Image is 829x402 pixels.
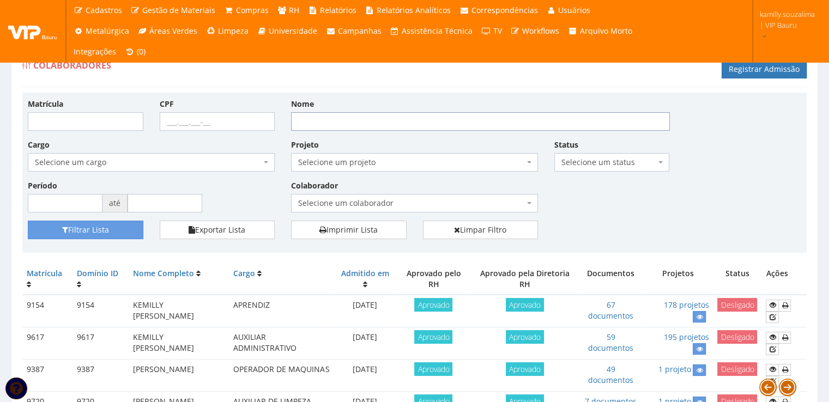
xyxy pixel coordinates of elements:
span: Usuários [558,5,590,15]
a: Limpeza [202,21,253,41]
th: Aprovado pelo RH [396,264,471,295]
a: Assistência Técnica [386,21,477,41]
label: Período [28,180,57,191]
span: Selecione um cargo [28,153,275,172]
span: Desligado [717,362,757,376]
span: Colaboradores [33,59,111,71]
a: 67 documentos [588,300,633,321]
span: kamilly.souzalima | VIP Bauru [760,9,815,31]
label: Matrícula [28,99,63,109]
a: 1 projeto [658,364,691,374]
td: [DATE] [334,295,396,327]
td: 9154 [22,295,72,327]
a: 49 documentos [588,364,633,385]
a: Cargo [233,268,255,278]
td: 9617 [22,327,72,360]
a: (0) [120,41,150,62]
a: Áreas Verdes [134,21,202,41]
span: Workflows [522,26,559,36]
a: 59 documentos [588,332,633,353]
td: 9387 [22,360,72,392]
span: Universidade [269,26,317,36]
td: 9617 [72,327,128,360]
span: Cadastros [86,5,122,15]
a: Admitido em [341,268,389,278]
span: Metalúrgica [86,26,129,36]
a: Workflows [506,21,564,41]
td: [DATE] [334,360,396,392]
span: até [102,194,128,212]
a: 178 projetos [663,300,709,310]
span: Limpeza [218,26,249,36]
a: Metalúrgica [69,21,134,41]
span: Selecione um projeto [291,153,538,172]
span: Relatórios [320,5,356,15]
a: Limpar Filtro [423,221,538,239]
input: ___.___.___-__ [160,112,275,131]
span: Selecione um cargo [35,157,261,168]
th: Aprovado pela Diretoria RH [471,264,579,295]
td: APRENDIZ [229,295,334,327]
label: Status [554,139,578,150]
a: Matrícula [27,268,62,278]
span: Relatórios Analíticos [377,5,451,15]
span: Gestão de Materiais [142,5,215,15]
a: Universidade [253,21,322,41]
span: Aprovado [414,330,452,344]
label: Colaborador [291,180,338,191]
span: Arquivo Morto [580,26,632,36]
label: CPF [160,99,174,109]
span: Selecione um colaborador [291,194,538,212]
span: TV [493,26,502,36]
td: AUXILIAR ADMINISTRATIVO [229,327,334,360]
span: Assistência Técnica [402,26,473,36]
td: [DATE] [334,327,396,360]
a: Integrações [69,41,120,62]
button: Filtrar Lista [28,221,143,239]
span: Campanhas [338,26,382,36]
label: Cargo [28,139,50,150]
span: Selecione um status [561,157,656,168]
span: Correspondências [471,5,538,15]
a: Campanhas [322,21,386,41]
span: Aprovado [414,298,452,312]
span: Aprovado [506,330,544,344]
span: Selecione um status [554,153,670,172]
span: Selecione um colaborador [298,198,524,209]
a: Domínio ID [77,268,118,278]
th: Projetos [643,264,713,295]
td: [PERSON_NAME] [129,360,229,392]
span: Aprovado [414,362,452,376]
span: Compras [236,5,269,15]
span: Aprovado [506,362,544,376]
button: Exportar Lista [160,221,275,239]
td: 9154 [72,295,128,327]
a: Nome Completo [133,268,194,278]
td: KEMILLY [PERSON_NAME] [129,295,229,327]
td: 9387 [72,360,128,392]
span: Selecione um projeto [298,157,524,168]
a: 195 projetos [663,332,709,342]
span: RH [289,5,299,15]
span: Desligado [717,330,757,344]
span: Desligado [717,298,757,312]
span: Áreas Verdes [149,26,197,36]
span: Aprovado [506,298,544,312]
th: Ações [761,264,807,295]
th: Documentos [579,264,643,295]
span: Integrações [74,46,116,57]
th: Status [713,264,761,295]
label: Nome [291,99,314,109]
a: TV [477,21,506,41]
td: OPERADOR DE MAQUINAS [229,360,334,392]
span: (0) [137,46,146,57]
img: logo [8,23,57,39]
a: Arquivo Morto [564,21,637,41]
a: Imprimir Lista [291,221,407,239]
a: Registrar Admissão [722,60,807,78]
td: KEMILLY [PERSON_NAME] [129,327,229,360]
label: Projeto [291,139,319,150]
